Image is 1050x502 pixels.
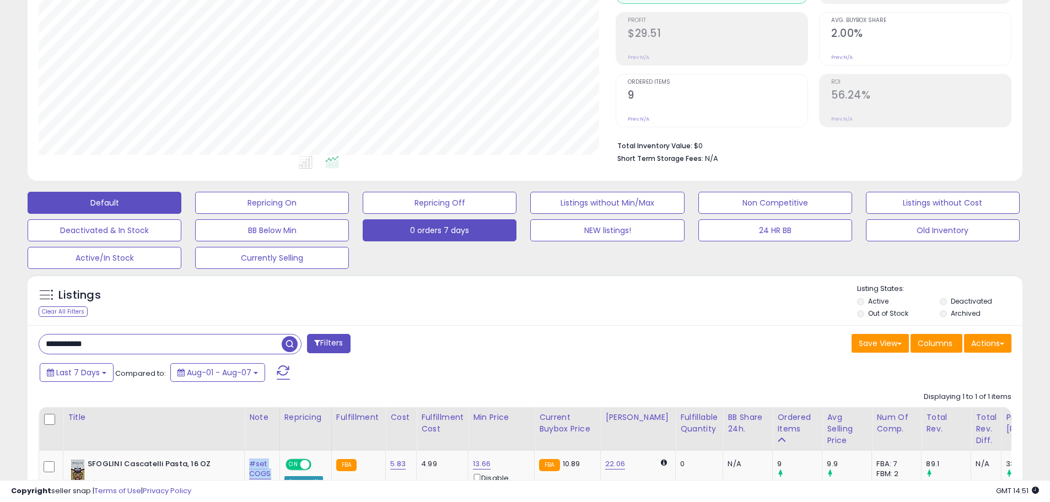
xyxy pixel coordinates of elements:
[876,412,917,435] div: Num of Comp.
[698,219,852,241] button: 24 HR BB
[617,138,1003,152] li: $0
[728,459,764,469] div: N/A
[831,54,853,61] small: Prev: N/A
[284,412,327,423] div: Repricing
[421,412,464,435] div: Fulfillment Cost
[911,334,962,353] button: Columns
[421,459,460,469] div: 4.99
[71,459,85,481] img: 41vDr4bXFcL._SL40_.jpg
[827,459,871,469] div: 9.9
[831,18,1011,24] span: Avg. Buybox Share
[857,284,1022,294] p: Listing States:
[307,334,350,353] button: Filters
[363,192,516,214] button: Repricing Off
[539,459,559,471] small: FBA
[195,192,349,214] button: Repricing On
[473,412,530,423] div: Min Price
[88,459,222,472] b: SFOGLINI Cascatelli Pasta, 16 OZ
[195,219,349,241] button: BB Below Min
[996,485,1039,496] span: 2025-08-15 14:51 GMT
[918,338,952,349] span: Columns
[866,192,1020,214] button: Listings without Cost
[195,247,349,269] button: Currently Selling
[115,368,166,379] span: Compared to:
[187,367,251,378] span: Aug-01 - Aug-07
[831,79,1011,85] span: ROI
[951,309,981,318] label: Archived
[628,79,807,85] span: Ordered Items
[617,154,703,163] b: Short Term Storage Fees:
[143,485,191,496] a: Privacy Policy
[11,486,191,496] div: seller snap | |
[40,363,114,382] button: Last 7 Days
[852,334,909,353] button: Save View
[94,485,141,496] a: Terms of Use
[876,459,913,469] div: FBA: 7
[28,192,181,214] button: Default
[336,412,381,423] div: Fulfillment
[58,288,101,303] h5: Listings
[336,459,357,471] small: FBA
[926,412,966,435] div: Total Rev.
[530,192,684,214] button: Listings without Min/Max
[11,485,51,496] strong: Copyright
[617,141,692,150] b: Total Inventory Value:
[539,412,596,435] div: Current Buybox Price
[309,460,327,469] span: OFF
[976,412,997,446] div: Total Rev. Diff.
[705,153,718,164] span: N/A
[628,27,807,42] h2: $29.51
[605,458,625,469] a: 22.06
[390,412,412,423] div: Cost
[976,459,993,469] div: N/A
[951,296,992,306] label: Deactivated
[287,460,300,469] span: ON
[28,219,181,241] button: Deactivated & In Stock
[628,54,649,61] small: Prev: N/A
[56,367,100,378] span: Last 7 Days
[473,458,491,469] a: 13.66
[924,392,1011,402] div: Displaying 1 to 1 of 1 items
[698,192,852,214] button: Non Competitive
[628,89,807,104] h2: 9
[170,363,265,382] button: Aug-01 - Aug-07
[249,458,271,479] a: #set COGS
[680,459,714,469] div: 0
[831,89,1011,104] h2: 56.24%
[964,334,1011,353] button: Actions
[563,458,580,469] span: 10.89
[728,412,768,435] div: BB Share 24h.
[777,459,822,469] div: 9
[868,309,908,318] label: Out of Stock
[926,459,971,469] div: 89.1
[39,306,88,317] div: Clear All Filters
[866,219,1020,241] button: Old Inventory
[628,18,807,24] span: Profit
[827,412,867,446] div: Avg Selling Price
[28,247,181,269] button: Active/In Stock
[831,116,853,122] small: Prev: N/A
[68,412,240,423] div: Title
[680,412,718,435] div: Fulfillable Quantity
[530,219,684,241] button: NEW listings!
[831,27,1011,42] h2: 2.00%
[868,296,889,306] label: Active
[876,469,913,479] div: FBM: 2
[777,412,817,435] div: Ordered Items
[390,458,406,469] a: 5.83
[363,219,516,241] button: 0 orders 7 days
[249,412,275,423] div: Note
[628,116,649,122] small: Prev: N/A
[605,412,671,423] div: [PERSON_NAME]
